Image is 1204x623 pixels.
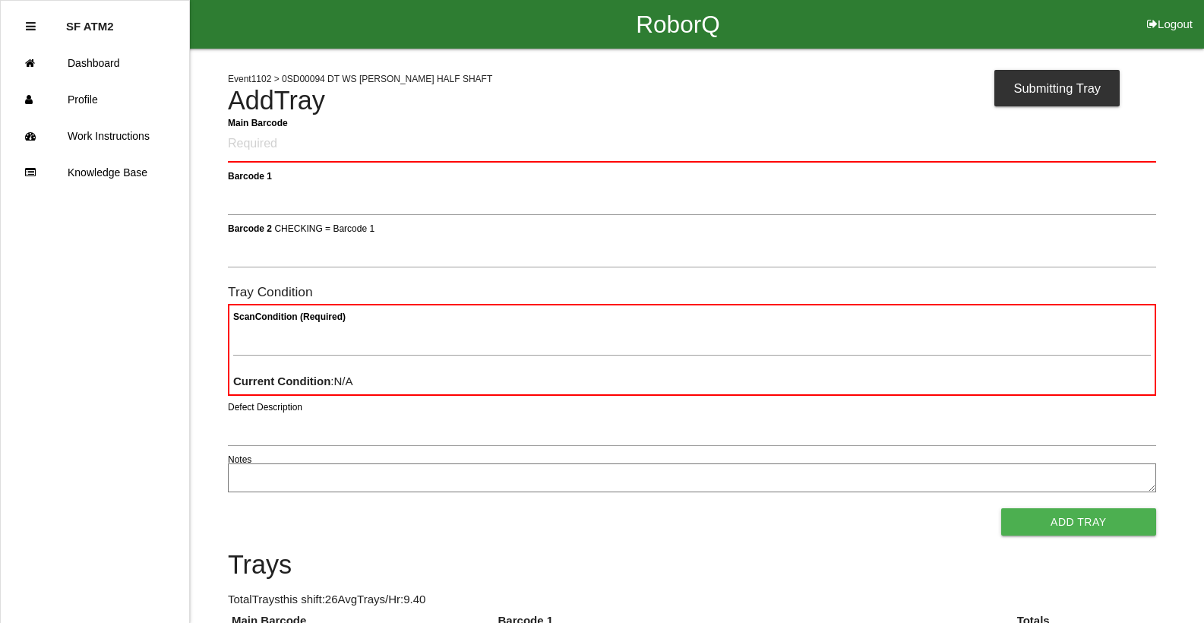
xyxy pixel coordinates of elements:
input: Required [228,127,1156,163]
button: Add Tray [1001,508,1156,536]
span: : N/A [233,375,353,387]
label: Defect Description [228,400,302,414]
a: Dashboard [1,45,189,81]
h4: Trays [228,551,1156,580]
b: Barcode 1 [228,170,272,181]
a: Profile [1,81,189,118]
p: SF ATM2 [66,8,114,33]
label: Notes [228,453,251,466]
span: Event 1102 > 0SD00094 DT WS [PERSON_NAME] HALF SHAFT [228,74,492,84]
div: Submitting Tray [994,70,1120,106]
h4: Add Tray [228,87,1156,115]
span: CHECKING = Barcode 1 [274,223,374,233]
h6: Tray Condition [228,285,1156,299]
b: Barcode 2 [228,223,272,233]
a: Knowledge Base [1,154,189,191]
b: Current Condition [233,375,330,387]
div: Close [26,8,36,45]
a: Work Instructions [1,118,189,154]
b: Main Barcode [228,117,288,128]
p: Total Trays this shift: 26 Avg Trays /Hr: 9.40 [228,591,1156,609]
b: Scan Condition (Required) [233,311,346,322]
